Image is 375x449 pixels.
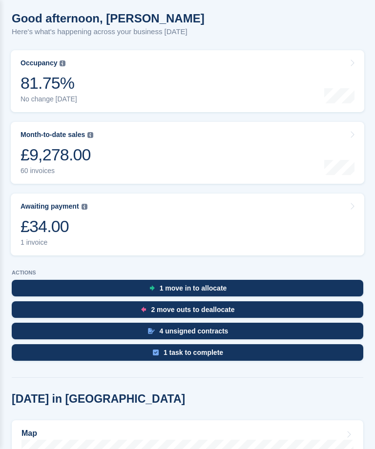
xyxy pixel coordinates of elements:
[21,202,79,211] div: Awaiting payment
[21,95,77,103] div: No change [DATE]
[87,132,93,138] img: icon-info-grey-7440780725fd019a000dd9b08b2336e03edf1995a4989e88bcd33f0948082b44.svg
[151,306,234,313] div: 2 move outs to deallocate
[12,392,185,406] h2: [DATE] in [GEOGRAPHIC_DATA]
[148,328,155,334] img: contract_signature_icon-13c848040528278c33f63329250d36e43548de30e8caae1d1a13099fd9432cc5.svg
[21,59,57,67] div: Occupancy
[21,145,93,165] div: £9,278.00
[21,429,37,438] h2: Map
[12,280,363,301] a: 1 move in to allocate
[160,327,229,335] div: 4 unsigned contracts
[82,204,87,210] img: icon-info-grey-7440780725fd019a000dd9b08b2336e03edf1995a4989e88bcd33f0948082b44.svg
[12,323,363,344] a: 4 unsigned contracts
[60,60,65,66] img: icon-info-grey-7440780725fd019a000dd9b08b2336e03edf1995a4989e88bcd33f0948082b44.svg
[12,301,363,323] a: 2 move outs to deallocate
[12,344,363,366] a: 1 task to complete
[12,270,363,276] p: ACTIONS
[164,349,223,356] div: 1 task to complete
[160,284,227,292] div: 1 move in to allocate
[12,26,205,38] p: Here's what's happening across your business [DATE]
[11,194,364,255] a: Awaiting payment £34.00 1 invoice
[11,50,364,112] a: Occupancy 81.75% No change [DATE]
[153,350,159,355] img: task-75834270c22a3079a89374b754ae025e5fb1db73e45f91037f5363f120a921f8.svg
[21,167,93,175] div: 60 invoices
[149,285,155,291] img: move_ins_to_allocate_icon-fdf77a2bb77ea45bf5b3d319d69a93e2d87916cf1d5bf7949dd705db3b84f3ca.svg
[11,122,364,184] a: Month-to-date sales £9,278.00 60 invoices
[12,12,205,25] h1: Good afternoon, [PERSON_NAME]
[141,307,146,312] img: move_outs_to_deallocate_icon-f764333ba52eb49d3ac5e1228854f67142a1ed5810a6f6cc68b1a99e826820c5.svg
[21,238,87,247] div: 1 invoice
[21,216,87,236] div: £34.00
[21,131,85,139] div: Month-to-date sales
[21,73,77,93] div: 81.75%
